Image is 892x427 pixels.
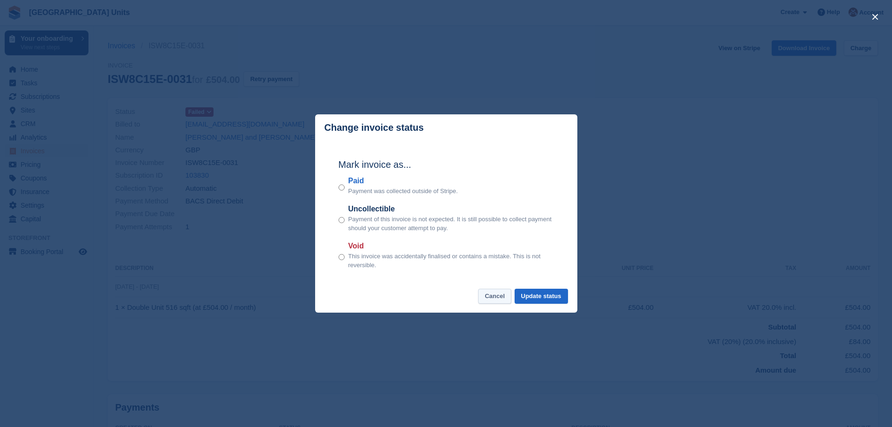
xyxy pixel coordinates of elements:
[348,175,458,187] label: Paid
[515,289,568,304] button: Update status
[348,187,458,196] p: Payment was collected outside of Stripe.
[348,203,554,215] label: Uncollectible
[348,252,554,270] p: This invoice was accidentally finalised or contains a mistake. This is not reversible.
[478,289,511,304] button: Cancel
[868,9,883,24] button: close
[339,157,554,172] h2: Mark invoice as...
[348,240,554,252] label: Void
[324,122,424,133] p: Change invoice status
[348,215,554,233] p: Payment of this invoice is not expected. It is still possible to collect payment should your cust...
